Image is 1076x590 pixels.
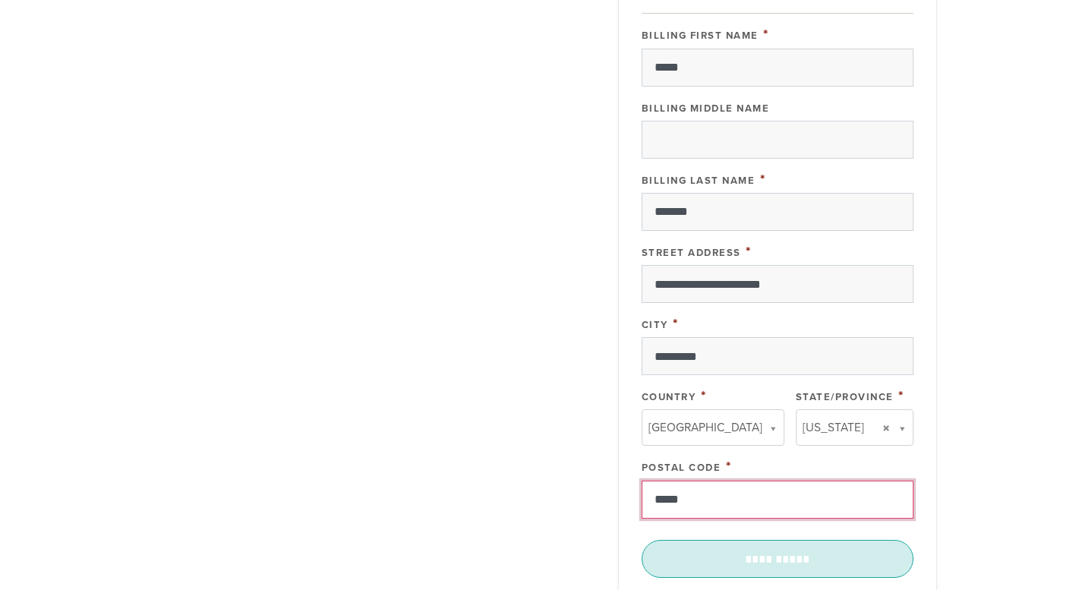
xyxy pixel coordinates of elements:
span: [GEOGRAPHIC_DATA] [648,418,762,437]
span: [US_STATE] [803,418,864,437]
label: Country [642,391,696,403]
label: State/Province [796,391,894,403]
a: [GEOGRAPHIC_DATA] [642,409,784,446]
label: Billing First Name [642,30,759,42]
label: Postal Code [642,462,721,474]
label: Billing Middle Name [642,103,770,115]
span: This field is required. [726,458,732,475]
span: This field is required. [898,387,904,404]
span: This field is required. [763,26,769,43]
label: City [642,319,668,331]
label: Street Address [642,247,741,259]
a: [US_STATE] [796,409,913,446]
label: Billing Last Name [642,175,756,187]
span: This field is required. [701,387,707,404]
span: This field is required. [746,243,752,260]
span: This field is required. [760,171,766,188]
span: This field is required. [673,315,679,332]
